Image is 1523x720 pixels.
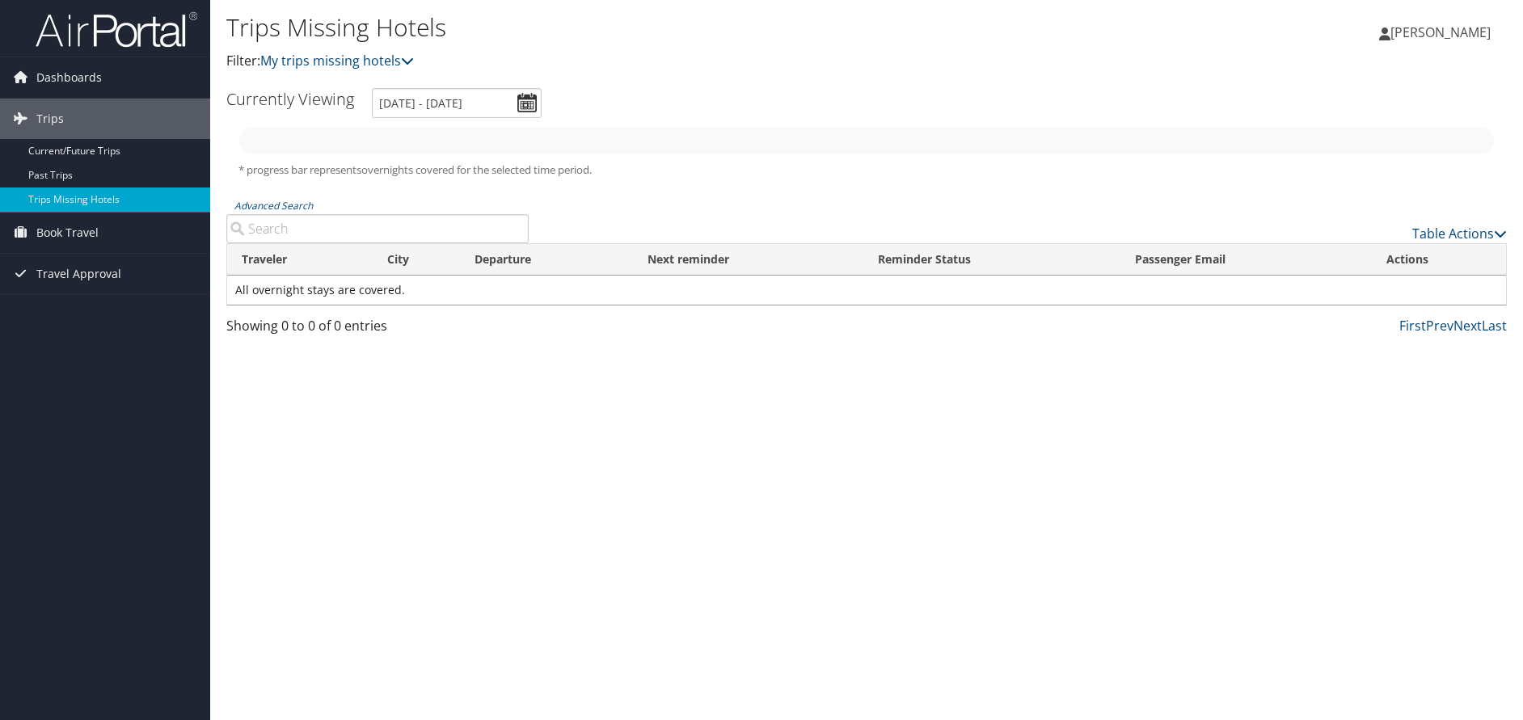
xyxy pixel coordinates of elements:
a: [PERSON_NAME] [1379,8,1507,57]
a: Advanced Search [234,199,313,213]
td: All overnight stays are covered. [227,276,1506,305]
span: Trips [36,99,64,139]
th: Passenger Email: activate to sort column ascending [1120,244,1372,276]
a: First [1399,317,1426,335]
th: Next reminder [633,244,864,276]
input: Advanced Search [226,214,529,243]
a: Prev [1426,317,1453,335]
th: Actions [1372,244,1506,276]
h5: * progress bar represents overnights covered for the selected time period. [238,162,1495,178]
a: My trips missing hotels [260,52,414,69]
th: Traveler: activate to sort column ascending [227,244,373,276]
th: City: activate to sort column ascending [373,244,460,276]
span: Travel Approval [36,254,121,294]
h1: Trips Missing Hotels [226,11,1080,44]
div: Showing 0 to 0 of 0 entries [226,316,529,343]
a: Table Actions [1412,225,1507,242]
span: [PERSON_NAME] [1390,23,1491,41]
th: Departure: activate to sort column descending [460,244,632,276]
input: [DATE] - [DATE] [372,88,542,118]
a: Last [1482,317,1507,335]
span: Book Travel [36,213,99,253]
span: Dashboards [36,57,102,98]
h3: Currently Viewing [226,88,354,110]
th: Reminder Status [863,244,1120,276]
p: Filter: [226,51,1080,72]
a: Next [1453,317,1482,335]
img: airportal-logo.png [36,11,197,48]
